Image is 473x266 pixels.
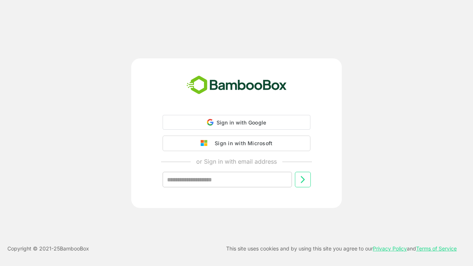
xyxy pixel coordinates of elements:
button: Sign in with Microsoft [163,136,310,151]
p: This site uses cookies and by using this site you agree to our and [226,244,457,253]
img: google [201,140,211,147]
a: Privacy Policy [373,245,407,252]
span: Sign in with Google [217,119,266,126]
p: or Sign in with email address [196,157,277,166]
a: Terms of Service [416,245,457,252]
div: Sign in with Microsoft [211,139,272,148]
div: Sign in with Google [163,115,310,130]
p: Copyright © 2021- 25 BambooBox [7,244,89,253]
img: bamboobox [183,73,291,98]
